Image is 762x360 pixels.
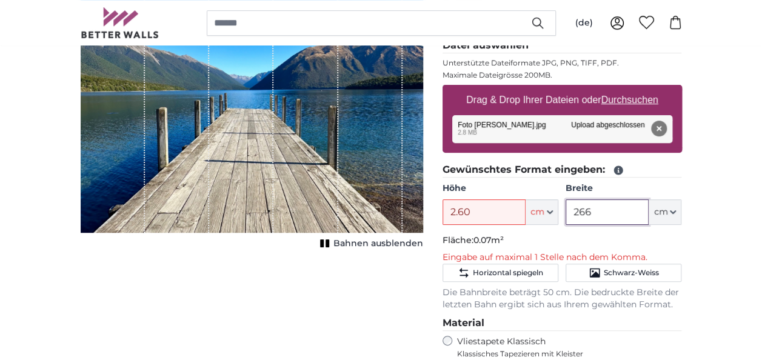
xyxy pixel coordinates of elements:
button: (de) [566,12,603,34]
span: Horizontal spiegeln [472,268,543,278]
legend: Gewünschtes Format eingeben: [443,162,682,178]
label: Vliestapete Klassisch [457,336,672,359]
button: cm [649,199,681,225]
label: Breite [566,182,681,195]
span: cm [653,206,667,218]
p: Maximale Dateigrösse 200MB. [443,70,682,80]
span: 0.07m² [473,235,504,245]
p: Eingabe auf maximal 1 Stelle nach dem Komma. [443,252,682,264]
img: Betterwalls [81,7,159,38]
span: Bahnen ausblenden [333,238,423,250]
p: Unterstützte Dateiformate JPG, PNG, TIFF, PDF. [443,58,682,68]
span: Schwarz-Weiss [603,268,658,278]
label: Drag & Drop Ihrer Dateien oder [461,88,663,112]
button: Bahnen ausblenden [316,235,423,252]
label: Höhe [443,182,558,195]
legend: Datei auswählen [443,38,682,53]
legend: Material [443,316,682,331]
button: Schwarz-Weiss [566,264,681,282]
p: Die Bahnbreite beträgt 50 cm. Die bedruckte Breite der letzten Bahn ergibt sich aus Ihrem gewählt... [443,287,682,311]
button: Horizontal spiegeln [443,264,558,282]
span: cm [530,206,544,218]
span: Klassisches Tapezieren mit Kleister [457,349,672,359]
p: Fläche: [443,235,682,247]
u: Durchsuchen [601,95,658,105]
button: cm [526,199,558,225]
